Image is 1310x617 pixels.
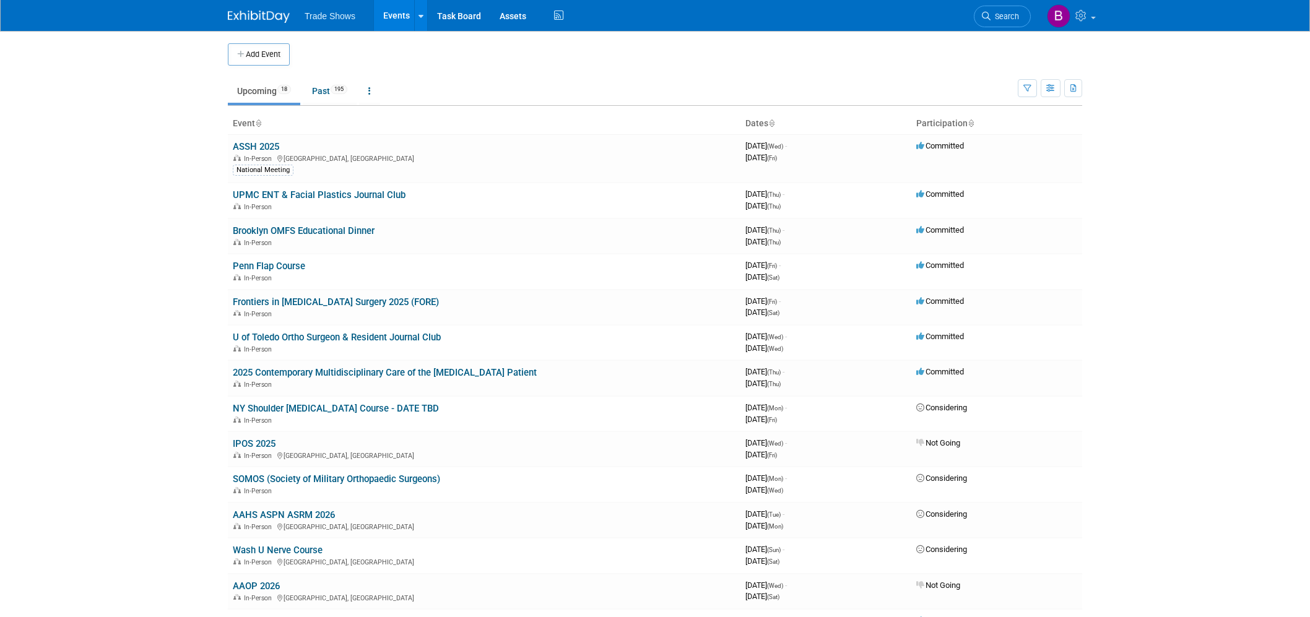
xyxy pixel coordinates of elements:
[745,403,787,412] span: [DATE]
[767,558,779,565] span: (Sat)
[233,416,241,423] img: In-Person Event
[916,473,967,483] span: Considering
[740,113,911,134] th: Dates
[244,274,275,282] span: In-Person
[233,521,735,531] div: [GEOGRAPHIC_DATA], [GEOGRAPHIC_DATA]
[991,12,1019,21] span: Search
[745,450,777,459] span: [DATE]
[233,452,241,458] img: In-Person Event
[233,473,440,485] a: SOMOS (Society of Military Orthopaedic Surgeons)
[916,261,964,270] span: Committed
[233,367,537,378] a: 2025 Contemporary Multidisciplinary Care of the [MEDICAL_DATA] Patient
[244,523,275,531] span: In-Person
[233,261,305,272] a: Penn Flap Course
[745,367,784,376] span: [DATE]
[233,225,375,236] a: Brooklyn OMFS Educational Dinner
[745,415,777,424] span: [DATE]
[767,523,783,530] span: (Mon)
[745,225,784,235] span: [DATE]
[277,85,291,94] span: 18
[233,274,241,280] img: In-Person Event
[911,113,1082,134] th: Participation
[785,438,787,447] span: -
[305,11,355,21] span: Trade Shows
[233,545,323,556] a: Wash U Nerve Course
[767,227,781,234] span: (Thu)
[745,308,779,317] span: [DATE]
[244,381,275,389] span: In-Person
[916,403,967,412] span: Considering
[779,296,781,306] span: -
[233,141,279,152] a: ASSH 2025
[916,141,964,150] span: Committed
[233,153,735,163] div: [GEOGRAPHIC_DATA], [GEOGRAPHIC_DATA]
[783,545,784,554] span: -
[916,509,967,519] span: Considering
[745,153,777,162] span: [DATE]
[916,438,960,447] span: Not Going
[745,332,787,341] span: [DATE]
[745,485,783,494] span: [DATE]
[745,521,783,530] span: [DATE]
[244,558,275,566] span: In-Person
[767,582,783,589] span: (Wed)
[745,237,781,246] span: [DATE]
[244,416,275,425] span: In-Person
[767,239,781,246] span: (Thu)
[767,593,779,600] span: (Sat)
[228,11,290,23] img: ExhibitDay
[785,141,787,150] span: -
[233,155,241,161] img: In-Person Event
[767,143,783,150] span: (Wed)
[233,381,241,387] img: In-Person Event
[244,452,275,460] span: In-Person
[233,594,241,600] img: In-Person Event
[233,487,241,493] img: In-Person Event
[968,118,974,128] a: Sort by Participation Type
[916,296,964,306] span: Committed
[767,416,777,423] span: (Fri)
[228,113,740,134] th: Event
[916,332,964,341] span: Committed
[916,225,964,235] span: Committed
[767,546,781,553] span: (Sun)
[244,203,275,211] span: In-Person
[233,165,293,176] div: National Meeting
[233,203,241,209] img: In-Person Event
[767,381,781,387] span: (Thu)
[745,141,787,150] span: [DATE]
[783,225,784,235] span: -
[745,509,784,519] span: [DATE]
[767,262,777,269] span: (Fri)
[233,296,439,308] a: Frontiers in [MEDICAL_DATA] Surgery 2025 (FORE)
[779,261,781,270] span: -
[767,203,781,210] span: (Thu)
[244,345,275,353] span: In-Person
[974,6,1031,27] a: Search
[233,592,735,602] div: [GEOGRAPHIC_DATA], [GEOGRAPHIC_DATA]
[767,309,779,316] span: (Sat)
[785,403,787,412] span: -
[233,332,441,343] a: U of Toledo Ortho Surgeon & Resident Journal Club
[785,473,787,483] span: -
[767,345,783,352] span: (Wed)
[745,580,787,590] span: [DATE]
[331,85,347,94] span: 195
[233,239,241,245] img: In-Person Event
[916,367,964,376] span: Committed
[767,475,783,482] span: (Mon)
[767,452,777,459] span: (Fri)
[767,440,783,447] span: (Wed)
[233,189,406,201] a: UPMC ENT & Facial Plastics Journal Club
[916,545,967,554] span: Considering
[228,79,300,103] a: Upcoming18
[244,310,275,318] span: In-Person
[768,118,774,128] a: Sort by Start Date
[233,558,241,564] img: In-Person Event
[244,155,275,163] span: In-Person
[255,118,261,128] a: Sort by Event Name
[233,509,335,520] a: AAHS ASPN ASRM 2026
[244,487,275,495] span: In-Person
[916,189,964,199] span: Committed
[767,334,783,340] span: (Wed)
